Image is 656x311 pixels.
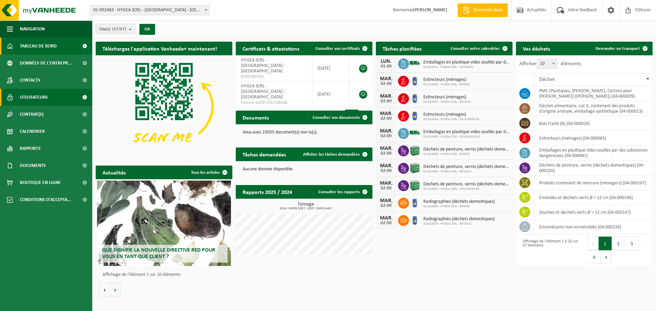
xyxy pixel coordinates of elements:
[20,89,48,106] span: Utilisateurs
[423,129,509,135] span: Emballages en plastique vides souillés par des substances dangereuses
[239,207,372,210] span: 2024: 26009,509 t - 2025: 20450,448 t
[534,175,653,190] td: produits contenant de mercure (ménagers) (04-000107)
[20,38,57,55] span: Tableau de bord
[102,248,215,259] span: Que signifie la nouvelle directive RED pour vous en tant que client ?
[241,100,307,105] span: Consent-SelfD-VEG2200188
[409,92,421,104] img: PB-OT-0120-HPE-00-02
[596,46,640,51] span: Demander un transport
[379,146,393,151] div: MAR.
[379,134,393,139] div: 02-09
[379,215,393,221] div: MAR.
[20,140,41,157] span: Rapports
[96,24,135,34] button: Site(s)(37/37)
[379,203,393,208] div: 02-09
[90,5,210,15] span: 01-092463 - HYGEA SCRL - HAVRE - HAVRÉ
[379,198,393,203] div: MAR.
[20,106,43,123] span: Contrat(s)
[102,272,229,277] p: Affichage de l'élément 1 sur 10 éléments
[409,197,421,208] img: PB-OT-0120-HPE-00-02
[423,216,495,222] span: Radiographies (déchets domestiques)
[110,283,121,297] button: Volgende
[409,179,421,192] img: PB-HB-1400-HPE-GN-11
[20,20,45,38] span: Navigation
[379,59,393,64] div: LUN.
[537,59,557,69] span: 10
[413,8,447,13] strong: [PERSON_NAME]
[236,42,306,55] h2: Certificats & attestations
[423,95,471,100] span: Extincteurs (ménages)
[423,112,479,117] span: Extincteurs (ménages)
[601,250,612,264] button: Next
[379,128,393,134] div: MAR.
[423,147,509,152] span: Déchets de peinture, vernis (déchets domestiques)
[409,110,421,121] img: PB-OT-0120-HPE-00-02
[241,58,285,74] span: HYGEA SCRL - [GEOGRAPHIC_DATA] - [GEOGRAPHIC_DATA]
[423,222,495,226] span: 02-014503 - HYGEA SCRL - BOUSSU
[534,101,653,116] td: déchet alimentaire, cat 3, contenant des produits d'origine animale, emballage synthétique (04-00...
[313,185,372,199] a: Consulter les rapports
[96,42,224,55] h2: Téléchargez l'application Vanheede+ maintenant!
[409,57,421,69] img: BL-SO-LV
[379,163,393,169] div: MAR.
[534,205,653,220] td: souches et déchets verts Ø > 12 cm (04-000147)
[379,181,393,186] div: MAR.
[379,76,393,82] div: MAR.
[539,77,555,82] span: Déchet
[588,237,599,250] button: Previous
[379,94,393,99] div: MAR.
[599,237,612,250] button: 1
[91,5,209,15] span: 01-092463 - HYGEA SCRL - HAVRE - HAVRÉ
[112,27,126,31] count: (37/37)
[96,166,133,179] h2: Actualités
[423,117,479,122] span: 02-014504 - HYGEA SCRL - COLFONTAINE
[423,60,509,65] span: Emballages en plastique vides souillés par des substances dangereuses
[534,160,653,175] td: déchets de peinture, vernis (déchets domestiques) (04-000105)
[243,130,366,135] p: Vous avez 23055 document(s) non lu(s).
[445,42,512,55] a: Consulter votre calendrier
[423,204,495,209] span: 02-014500 - HYGEA SCRL - BINCHE
[99,283,110,297] button: Vorige
[516,42,557,55] h2: Vos déchets
[97,181,231,266] a: Que signifie la nouvelle directive RED pour vous en tant que client ?
[236,185,299,198] h2: Rapports 2025 / 2024
[423,100,471,104] span: 02-014503 - HYGEA SCRL - BOUSSU
[519,61,581,67] label: Afficher éléments
[379,111,393,116] div: MAR.
[409,127,421,139] img: BL-SO-LV
[409,214,421,226] img: PB-OT-0120-HPE-00-02
[423,187,509,191] span: 02-014504 - HYGEA SCRL - COLFONTAINE
[451,46,500,51] span: Consulter votre calendrier
[379,64,393,69] div: 01-09
[241,84,285,100] span: HYGEA SCRL - [GEOGRAPHIC_DATA] - [GEOGRAPHIC_DATA]
[96,55,232,158] img: Download de VHEPlus App
[20,191,71,208] span: Conditions d'accepta...
[534,145,653,160] td: emballages en plastique vides souillés par des substances dangereuses (04-000081)
[186,166,232,179] a: Tous les articles
[519,236,581,265] div: Affichage de l'élément 1 à 10 sur 37 éléments
[423,77,470,83] span: Extincteurs (ménages)
[307,111,372,124] a: Consulter vos documents
[243,167,366,172] p: Aucune donnée disponible.
[379,151,393,156] div: 02-09
[20,174,61,191] span: Boutique en ligne
[423,182,509,187] span: Déchets de peinture, vernis (déchets domestiques)
[588,250,601,264] button: 4
[612,237,625,250] button: 2
[99,24,126,34] span: Site(s)
[315,46,360,51] span: Consulter vos certificats
[20,55,72,72] span: Données de l'entrepr...
[303,152,360,157] span: Afficher les tâches demandées
[20,157,46,174] span: Documents
[379,221,393,226] div: 02-09
[534,116,653,131] td: bois traité (B) (04-000028)
[457,3,508,17] a: Demande devis
[534,131,653,145] td: extincteurs (ménages) (04-000065)
[537,59,557,69] span: 10
[379,116,393,121] div: 02-09
[379,186,393,191] div: 02-09
[534,190,653,205] td: émondes et déchets verts Ø < 12 cm (04-000146)
[534,86,653,101] td: PMC (Plastiques, [PERSON_NAME], Cartons pour [PERSON_NAME]) ([PERSON_NAME]) (04-000009)
[590,42,652,55] a: Demander un transport
[423,164,509,170] span: Déchets de peinture, vernis (déchets domestiques)
[423,170,509,174] span: 02-014503 - HYGEA SCRL - BOUSSU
